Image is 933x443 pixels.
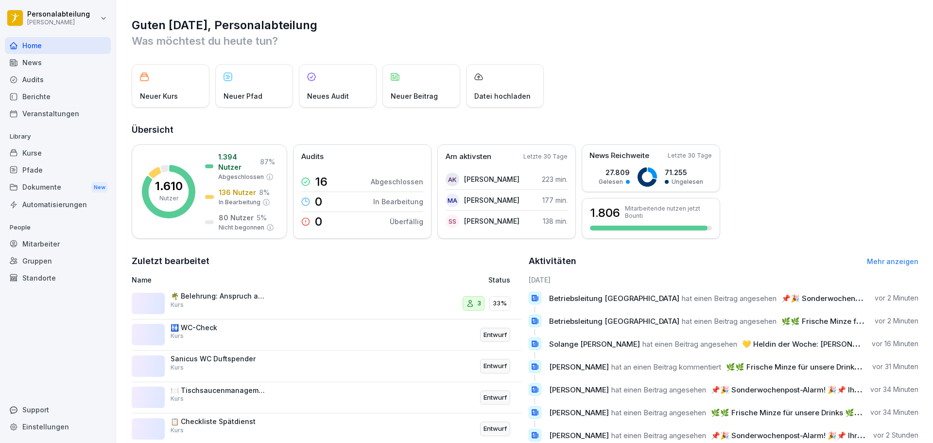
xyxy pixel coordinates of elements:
[484,330,507,340] p: Entwurf
[625,205,712,219] p: Mitarbeitende nutzen jetzt Bounti
[5,161,111,178] a: Pfade
[171,363,184,372] p: Kurs
[543,216,568,226] p: 138 min.
[549,317,679,326] span: Betriebsleitung [GEOGRAPHIC_DATA]
[5,252,111,269] a: Gruppen
[219,213,254,223] p: 80 Nutzer
[488,275,510,285] p: Status
[549,431,609,440] span: [PERSON_NAME]
[867,257,918,266] a: Mehr anzeigen
[171,332,184,340] p: Kurs
[391,91,438,101] p: Neuer Beitrag
[672,177,703,186] p: Ungelesen
[260,157,275,167] p: 87 %
[218,152,257,172] p: 1.394 Nutzer
[5,37,111,54] a: Home
[611,362,721,372] span: hat an einen Beitrag kommentiert
[171,301,184,309] p: Kurs
[589,150,649,161] p: News Reichweite
[484,361,507,371] p: Entwurf
[599,177,623,186] p: Gelesen
[682,294,777,303] span: hat einen Beitrag angesehen
[549,408,609,417] span: [PERSON_NAME]
[484,393,507,403] p: Entwurf
[140,91,178,101] p: Neuer Kurs
[219,187,256,197] p: 136 Nutzer
[27,19,90,26] p: [PERSON_NAME]
[529,275,919,285] h6: [DATE]
[132,18,918,33] h1: Guten [DATE], Personalabteilung
[590,205,620,221] h3: 1.806
[875,293,918,303] p: vor 2 Minuten
[171,354,268,363] p: Sanicus WC Duftspender
[91,182,108,193] div: New
[27,10,90,18] p: Personalabteilung
[549,362,609,372] span: [PERSON_NAME]
[477,299,481,308] p: 3
[5,235,111,252] a: Mitarbeiter
[446,173,459,186] div: AK
[132,382,522,414] a: 🍽️ TischsaucenmanagementKursEntwurf
[5,178,111,196] a: DokumenteNew
[390,216,423,227] p: Überfällig
[171,386,268,395] p: 🍽️ Tischsaucenmanagement
[132,33,918,49] p: Was möchtest du heute tun?
[5,269,111,286] a: Standorte
[218,173,264,181] p: Abgeschlossen
[315,216,322,228] p: 0
[307,91,349,101] p: Neues Audit
[464,174,519,184] p: [PERSON_NAME]
[599,167,630,177] p: 27.809
[315,196,322,208] p: 0
[642,339,737,349] span: hat einen Beitrag angesehen
[870,408,918,417] p: vor 34 Minuten
[446,151,491,162] p: Am aktivsten
[549,385,609,394] span: [PERSON_NAME]
[5,220,111,235] p: People
[5,196,111,213] a: Automatisierungen
[668,151,712,160] p: Letzte 30 Tage
[132,123,918,137] h2: Übersicht
[446,194,459,207] div: MA
[875,316,918,326] p: vor 2 Minuten
[315,176,328,188] p: 16
[5,418,111,435] div: Einstellungen
[171,426,184,435] p: Kurs
[132,351,522,382] a: Sanicus WC DuftspenderKursEntwurf
[171,323,268,332] p: 🚻 WC-Check
[301,151,324,162] p: Audits
[493,299,507,308] p: 33%
[523,152,568,161] p: Letzte 30 Tage
[446,214,459,228] div: SS
[132,319,522,351] a: 🚻 WC-CheckKursEntwurf
[611,385,706,394] span: hat einen Beitrag angesehen
[682,317,777,326] span: hat einen Beitrag angesehen
[171,417,268,426] p: 📋 Checkliste Spätdienst
[5,144,111,161] a: Kurse
[171,394,184,403] p: Kurs
[870,385,918,394] p: vor 34 Minuten
[5,105,111,122] a: Veranstaltungen
[5,401,111,418] div: Support
[224,91,262,101] p: Neuer Pfad
[5,88,111,105] a: Berichte
[484,424,507,434] p: Entwurf
[132,275,376,285] p: Name
[5,71,111,88] a: Audits
[464,195,519,205] p: [PERSON_NAME]
[132,288,522,319] a: 🌴 Belehrung: Anspruch auf bezahlten Erholungsurlaub und [PERSON_NAME]Kurs333%
[872,339,918,349] p: vor 16 Minuten
[5,54,111,71] a: News
[474,91,531,101] p: Datei hochladen
[159,194,178,203] p: Nutzer
[132,254,522,268] h2: Zuletzt bearbeitet
[257,213,267,223] p: 5 %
